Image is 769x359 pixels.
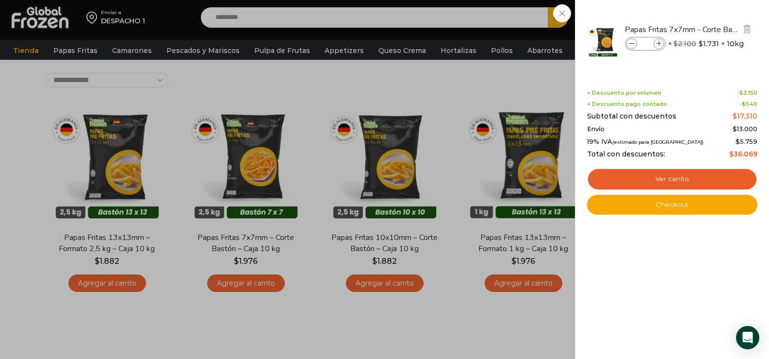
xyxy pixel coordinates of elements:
[733,112,737,120] span: $
[587,138,704,146] span: 19% IVA
[587,168,757,190] a: Ver carrito
[742,101,757,107] bdi: 540
[673,39,696,48] bdi: 2.100
[733,112,757,120] bdi: 17.310
[668,37,744,51] span: × × 10kg
[699,39,719,49] bdi: 1.731
[699,39,703,49] span: $
[729,150,757,158] bdi: 36.069
[737,90,757,96] span: -
[587,90,661,96] span: + Descuento por volumen
[587,112,676,120] span: Subtotal con descuentos
[625,24,740,35] a: Papas Fritas 7x7mm - Corte Bastón - Caja 10 kg
[739,89,743,96] span: $
[638,38,653,49] input: Product quantity
[587,125,605,133] span: Envío
[736,137,740,145] span: $
[742,24,753,36] a: Eliminar Papas Fritas 7x7mm - Corte Bastón - Caja 10 kg del carrito
[736,137,757,145] span: 5.759
[739,89,757,96] bdi: 3.150
[612,139,704,145] small: (estimado para [GEOGRAPHIC_DATA])
[587,101,667,107] span: + Descuento pago contado
[739,101,757,107] span: -
[587,150,665,158] span: Total con descuentos:
[587,195,757,215] a: Checkout
[736,326,759,349] div: Open Intercom Messenger
[742,101,746,107] span: $
[729,150,734,158] span: $
[673,39,678,48] span: $
[733,125,757,133] bdi: 13.000
[733,125,737,133] span: $
[743,25,752,34] img: Eliminar Papas Fritas 7x7mm - Corte Bastón - Caja 10 kg del carrito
